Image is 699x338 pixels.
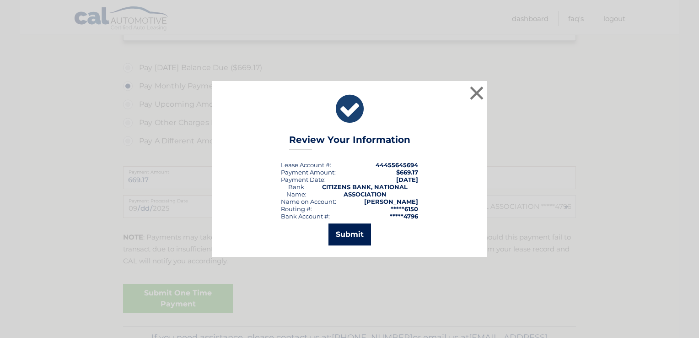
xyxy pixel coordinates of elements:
span: Payment Date [281,176,324,183]
div: Bank Account #: [281,213,330,220]
strong: [PERSON_NAME] [364,198,418,205]
span: $669.17 [396,169,418,176]
div: Name on Account: [281,198,336,205]
div: Routing #: [281,205,312,213]
button: × [468,84,486,102]
div: Bank Name: [281,183,312,198]
div: Lease Account #: [281,161,331,169]
div: : [281,176,326,183]
strong: 44455645694 [376,161,418,169]
button: Submit [328,224,371,245]
span: [DATE] [396,176,418,183]
div: Payment Amount: [281,169,336,176]
strong: CITIZENS BANK, NATIONAL ASSOCIATION [322,183,408,198]
h3: Review Your Information [289,134,410,150]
